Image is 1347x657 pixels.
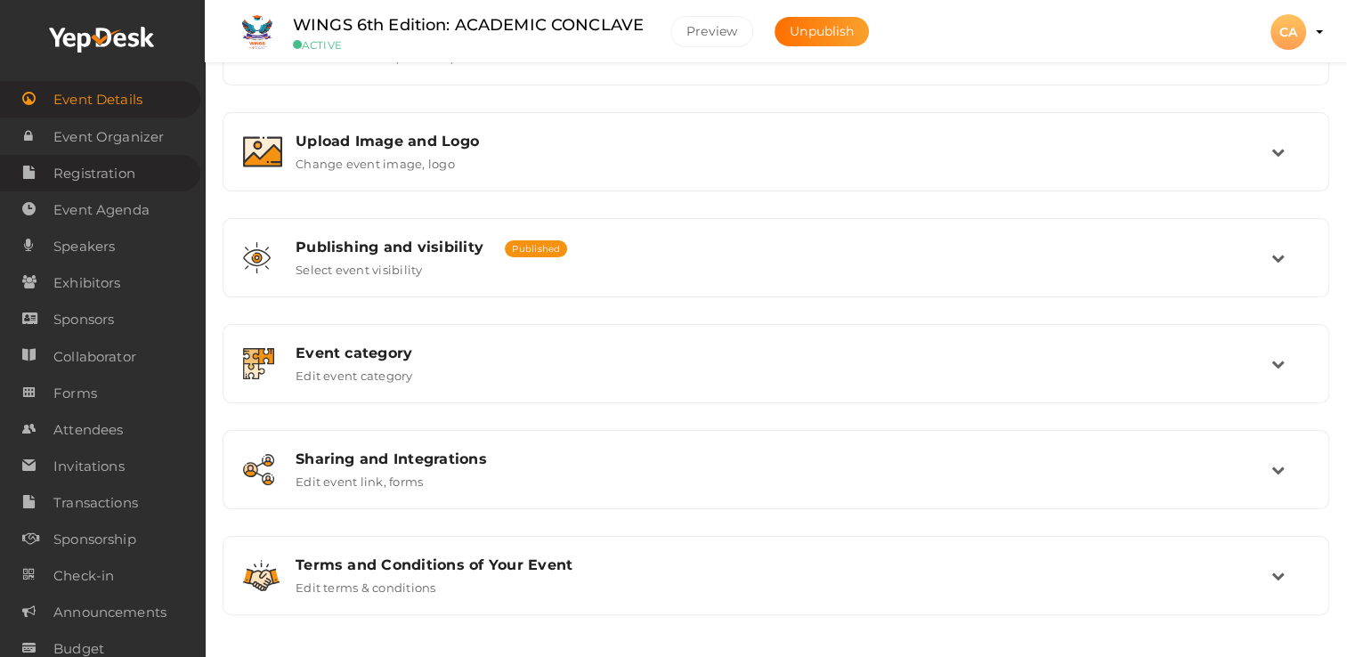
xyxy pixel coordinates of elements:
[53,229,115,264] span: Speakers
[232,264,1319,280] a: Publishing and visibility Published Select event visibility
[670,16,753,47] button: Preview
[1265,13,1311,51] button: CA
[53,558,114,594] span: Check-in
[232,581,1319,598] a: Terms and Conditions of Your Event Edit terms & conditions
[53,82,142,118] span: Event Details
[53,485,138,521] span: Transactions
[232,52,1319,69] a: Event Basic Details Edit event name, location, date
[232,369,1319,386] a: Event category Edit event category
[296,556,1271,573] div: Terms and Conditions of Your Event
[296,150,455,171] label: Change event image, logo
[53,522,136,557] span: Sponsorship
[53,595,166,630] span: Announcements
[296,345,1271,361] div: Event category
[243,136,282,167] img: image.svg
[296,467,423,489] label: Edit event link, forms
[293,12,644,38] label: WINGS 6th Edition: ACADEMIC CONCLAVE
[243,348,274,379] img: category.svg
[232,158,1319,174] a: Upload Image and Logo Change event image, logo
[790,23,854,39] span: Unpublish
[239,14,275,50] img: DXCM35LR_small.png
[1270,14,1306,50] div: CA
[53,192,150,228] span: Event Agenda
[232,475,1319,492] a: Sharing and Integrations Edit event link, forms
[296,239,483,255] span: Publishing and visibility
[243,560,280,591] img: handshake.svg
[293,38,644,52] small: ACTIVE
[243,454,274,485] img: sharing.svg
[53,412,123,448] span: Attendees
[53,302,114,337] span: Sponsors
[53,376,97,411] span: Forms
[53,339,136,375] span: Collaborator
[53,156,135,191] span: Registration
[505,240,567,257] span: Published
[296,573,436,595] label: Edit terms & conditions
[53,119,164,155] span: Event Organizer
[296,450,1271,467] div: Sharing and Integrations
[53,265,120,301] span: Exhibitors
[1270,24,1306,40] profile-pic: CA
[296,361,413,383] label: Edit event category
[296,133,1271,150] div: Upload Image and Logo
[296,255,423,277] label: Select event visibility
[243,242,271,273] img: shared-vision.svg
[53,449,125,484] span: Invitations
[775,17,869,46] button: Unpublish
